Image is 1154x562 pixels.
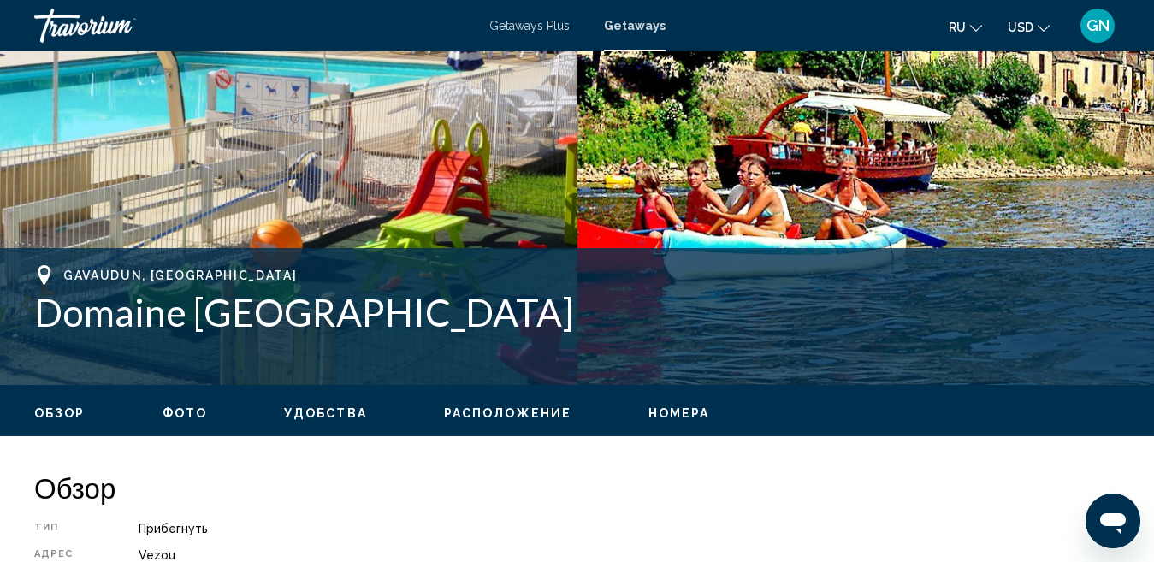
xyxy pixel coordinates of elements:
[1075,8,1120,44] button: User Menu
[34,405,86,421] button: Обзор
[444,406,571,420] span: Расположение
[139,522,1120,535] div: Прибегнуть
[444,405,571,421] button: Расположение
[1008,15,1050,39] button: Change currency
[284,405,367,421] button: Удобства
[163,406,207,420] span: Фото
[63,269,297,282] span: Gavaudun, [GEOGRAPHIC_DATA]
[949,15,982,39] button: Change language
[34,470,1120,505] h2: Обзор
[648,406,710,420] span: Номера
[604,19,666,33] a: Getaways
[1008,21,1033,34] span: USD
[284,406,367,420] span: Удобства
[163,405,207,421] button: Фото
[949,21,966,34] span: ru
[648,405,710,421] button: Номера
[34,522,96,535] div: Тип
[1086,17,1110,34] span: GN
[34,9,472,43] a: Travorium
[34,290,1120,334] h1: Domaine [GEOGRAPHIC_DATA]
[489,19,570,33] a: Getaways Plus
[1086,494,1140,548] iframe: Кнопка запуска окна обмена сообщениями
[34,406,86,420] span: Обзор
